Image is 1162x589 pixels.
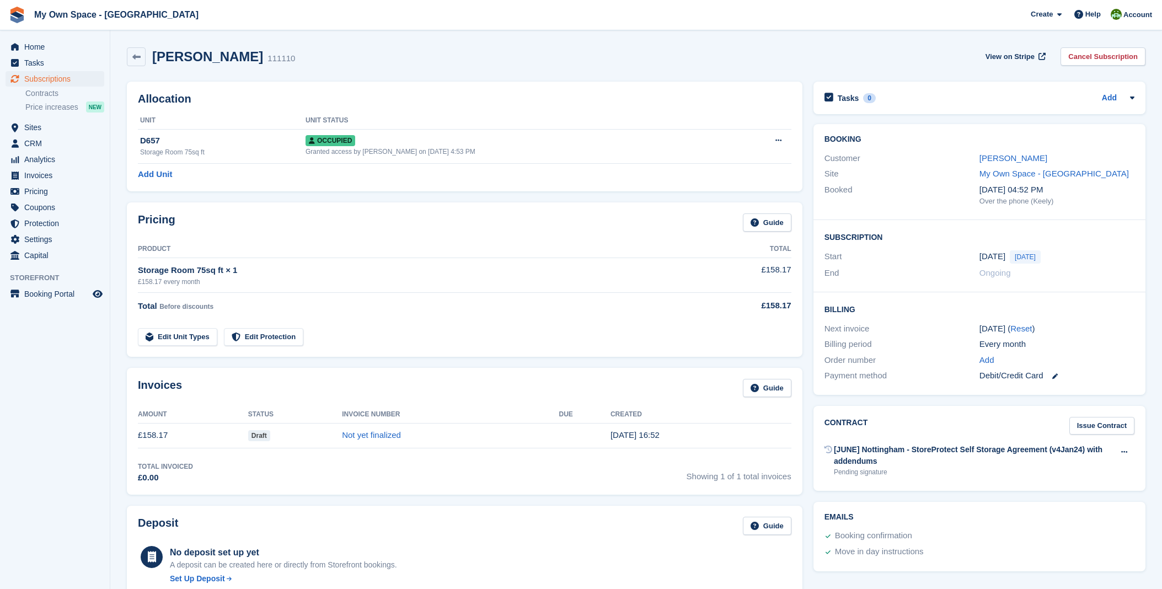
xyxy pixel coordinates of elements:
[824,168,979,180] div: Site
[743,213,791,232] a: Guide
[691,299,791,312] div: £158.17
[687,462,791,484] span: Showing 1 of 1 total invoices
[979,169,1129,178] a: My Own Space - [GEOGRAPHIC_DATA]
[248,406,342,424] th: Status
[824,323,979,335] div: Next invoice
[6,200,104,215] a: menu
[138,462,193,472] div: Total Invoiced
[138,112,306,130] th: Unit
[9,7,25,23] img: stora-icon-8386f47178a22dfd0bd8f6a31ec36ba5ce8667c1dd55bd0f319d3a0aa187defe.svg
[824,354,979,367] div: Order number
[6,286,104,302] a: menu
[979,196,1134,207] div: Over the phone (Keely)
[1069,417,1134,435] a: Issue Contract
[6,184,104,199] a: menu
[25,102,78,113] span: Price increases
[6,168,104,183] a: menu
[170,573,397,585] a: Set Up Deposit
[306,147,733,157] div: Granted access by [PERSON_NAME] on [DATE] 4:53 PM
[170,546,397,559] div: No deposit set up yet
[24,248,90,263] span: Capital
[834,467,1114,477] div: Pending signature
[1123,9,1152,20] span: Account
[86,101,104,113] div: NEW
[979,323,1134,335] div: [DATE] ( )
[170,573,225,585] div: Set Up Deposit
[30,6,203,24] a: My Own Space - [GEOGRAPHIC_DATA]
[824,231,1134,242] h2: Subscription
[979,338,1134,351] div: Every month
[24,232,90,247] span: Settings
[824,417,868,435] h2: Contract
[986,51,1035,62] span: View on Stripe
[152,49,263,64] h2: [PERSON_NAME]
[979,184,1134,196] div: [DATE] 04:52 PM
[1102,92,1117,105] a: Add
[140,147,306,157] div: Storage Room 75sq ft
[559,406,611,424] th: Due
[24,55,90,71] span: Tasks
[138,213,175,232] h2: Pricing
[979,153,1047,163] a: [PERSON_NAME]
[691,258,791,292] td: £158.17
[138,423,248,448] td: £158.17
[6,120,104,135] a: menu
[248,430,270,441] span: Draft
[138,517,178,535] h2: Deposit
[24,286,90,302] span: Booking Portal
[6,216,104,231] a: menu
[824,370,979,382] div: Payment method
[1061,47,1145,66] a: Cancel Subscription
[611,406,791,424] th: Created
[24,136,90,151] span: CRM
[824,152,979,165] div: Customer
[138,168,172,181] a: Add Unit
[138,328,217,346] a: Edit Unit Types
[824,338,979,351] div: Billing period
[824,250,979,264] div: Start
[979,370,1134,382] div: Debit/Credit Card
[824,303,1134,314] h2: Billing
[743,379,791,397] a: Guide
[6,248,104,263] a: menu
[6,71,104,87] a: menu
[25,88,104,99] a: Contracts
[342,406,559,424] th: Invoice Number
[24,39,90,55] span: Home
[838,93,859,103] h2: Tasks
[138,379,182,397] h2: Invoices
[138,240,691,258] th: Product
[342,430,401,440] a: Not yet finalized
[6,232,104,247] a: menu
[138,93,791,105] h2: Allocation
[824,184,979,207] div: Booked
[743,517,791,535] a: Guide
[140,135,306,147] div: D657
[24,200,90,215] span: Coupons
[691,240,791,258] th: Total
[138,301,157,310] span: Total
[979,250,1005,263] time: 2025-09-29 00:00:00 UTC
[138,277,691,287] div: £158.17 every month
[824,135,1134,144] h2: Booking
[138,406,248,424] th: Amount
[10,272,110,283] span: Storefront
[834,444,1114,467] div: [JUNE] Nottingham - StoreProtect Self Storage Agreement (v4Jan24) with addendums
[306,135,355,146] span: Occupied
[824,513,1134,522] h2: Emails
[6,152,104,167] a: menu
[981,47,1048,66] a: View on Stripe
[1010,250,1041,264] span: [DATE]
[267,52,295,65] div: 111110
[24,216,90,231] span: Protection
[91,287,104,301] a: Preview store
[835,545,924,559] div: Move in day instructions
[24,168,90,183] span: Invoices
[1111,9,1122,20] img: Keely
[863,93,876,103] div: 0
[1031,9,1053,20] span: Create
[6,55,104,71] a: menu
[1085,9,1101,20] span: Help
[24,152,90,167] span: Analytics
[24,71,90,87] span: Subscriptions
